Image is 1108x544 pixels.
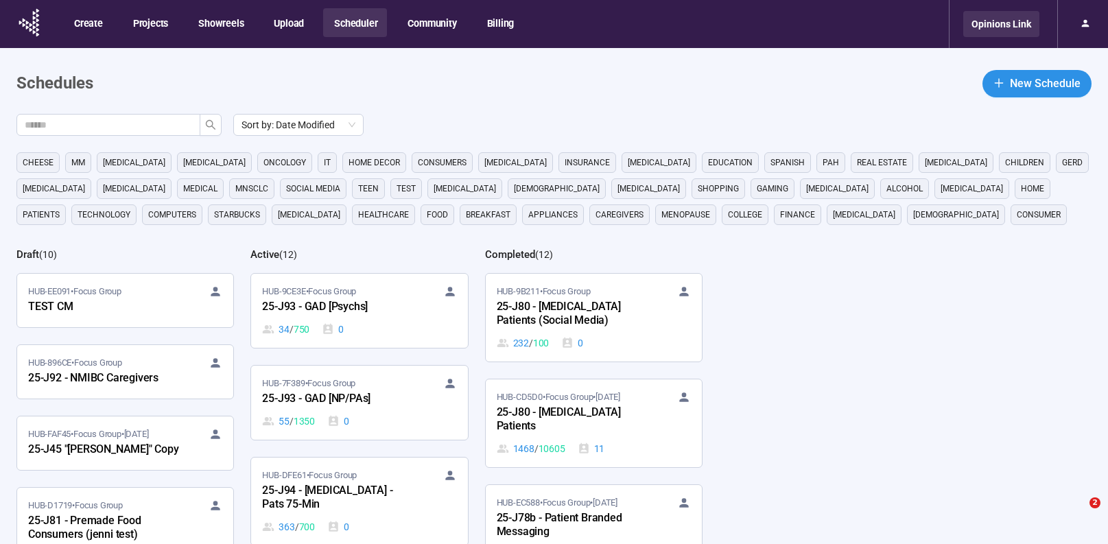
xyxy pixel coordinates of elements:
[565,156,610,169] span: Insurance
[262,414,315,429] div: 55
[290,414,294,429] span: /
[124,429,149,439] time: [DATE]
[251,274,467,348] a: HUB-9CE3E•Focus Group25-J93 - GAD [Psychs]34 / 7500
[78,208,130,222] span: technology
[963,11,1039,37] div: Opinions Link
[214,208,260,222] span: starbucks
[497,390,620,404] span: HUB-CD5D0 • Focus Group •
[327,519,349,534] div: 0
[534,441,539,456] span: /
[886,182,923,196] span: alcohol
[1010,75,1081,92] span: New Schedule
[497,404,648,436] div: 25-J80 - [MEDICAL_DATA] Patients
[925,156,987,169] span: [MEDICAL_DATA]
[278,208,340,222] span: [MEDICAL_DATA]
[183,156,246,169] span: [MEDICAL_DATA]
[1021,182,1044,196] span: home
[757,182,788,196] span: gaming
[780,208,815,222] span: finance
[286,182,340,196] span: social media
[294,322,309,337] span: 750
[982,70,1092,97] button: plusNew Schedule
[262,377,355,390] span: HUB-7F389 • Focus Group
[1061,497,1094,530] iframe: Intercom live chat
[708,156,753,169] span: education
[28,512,179,544] div: 25-J81 - Premade Food Consumers (jenni test)
[28,370,179,388] div: 25-J92 - NMIBC Caregivers
[279,249,297,260] span: ( 12 )
[262,469,357,482] span: HUB-DFE61 • Focus Group
[806,182,869,196] span: [MEDICAL_DATA]
[561,335,583,351] div: 0
[617,182,680,196] span: [MEDICAL_DATA]
[770,156,805,169] span: Spanish
[728,208,762,222] span: college
[263,8,314,37] button: Upload
[200,114,222,136] button: search
[103,182,165,196] span: [MEDICAL_DATA]
[418,156,467,169] span: consumers
[823,156,839,169] span: PAH
[497,441,565,456] div: 1468
[466,208,510,222] span: breakfast
[23,156,54,169] span: cheese
[476,8,524,37] button: Billing
[235,182,268,196] span: mnsclc
[16,248,39,261] h2: Draft
[327,414,349,429] div: 0
[103,156,165,169] span: [MEDICAL_DATA]
[349,156,400,169] span: home decor
[262,322,309,337] div: 34
[533,335,549,351] span: 100
[262,482,413,514] div: 25-J94 - [MEDICAL_DATA] - Pats 75-Min
[661,208,710,222] span: menopause
[294,414,315,429] span: 1350
[497,510,648,541] div: 25-J78b - Patient Branded Messaging
[497,496,617,510] span: HUB-EC588 • Focus Group •
[993,78,1004,88] span: plus
[28,298,179,316] div: TEST CM
[698,182,739,196] span: shopping
[358,208,409,222] span: healthcare
[323,8,387,37] button: Scheduler
[427,208,448,222] span: Food
[497,335,550,351] div: 232
[262,519,315,534] div: 363
[23,182,85,196] span: [MEDICAL_DATA]
[17,345,233,399] a: HUB-896CE•Focus Group25-J92 - NMIBC Caregivers
[1089,497,1100,508] span: 2
[28,356,122,370] span: HUB-896CE • Focus Group
[358,182,379,196] span: Teen
[262,390,413,408] div: 25-J93 - GAD [NP/PAs]
[17,416,233,470] a: HUB-FAF45•Focus Group•[DATE]25-J45 "[PERSON_NAME]" Copy
[484,156,547,169] span: [MEDICAL_DATA]
[250,248,279,261] h2: Active
[596,392,620,402] time: [DATE]
[514,182,600,196] span: [DEMOGRAPHIC_DATA]
[528,208,578,222] span: appliances
[397,182,416,196] span: Test
[28,427,148,441] span: HUB-FAF45 • Focus Group •
[183,182,217,196] span: medical
[497,285,591,298] span: HUB-9B211 • Focus Group
[1017,208,1061,222] span: consumer
[28,285,121,298] span: HUB-EE091 • Focus Group
[205,119,216,130] span: search
[539,441,565,456] span: 10605
[251,366,467,440] a: HUB-7F389•Focus Group25-J93 - GAD [NP/PAs]55 / 13500
[28,499,123,512] span: HUB-D1719 • Focus Group
[324,156,331,169] span: it
[262,285,356,298] span: HUB-9CE3E • Focus Group
[71,156,85,169] span: MM
[596,208,644,222] span: caregivers
[187,8,253,37] button: Showreels
[529,335,533,351] span: /
[941,182,1003,196] span: [MEDICAL_DATA]
[263,156,306,169] span: oncology
[913,208,999,222] span: [DEMOGRAPHIC_DATA]
[1005,156,1044,169] span: children
[23,208,60,222] span: Patients
[857,156,907,169] span: real estate
[148,208,196,222] span: computers
[322,322,344,337] div: 0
